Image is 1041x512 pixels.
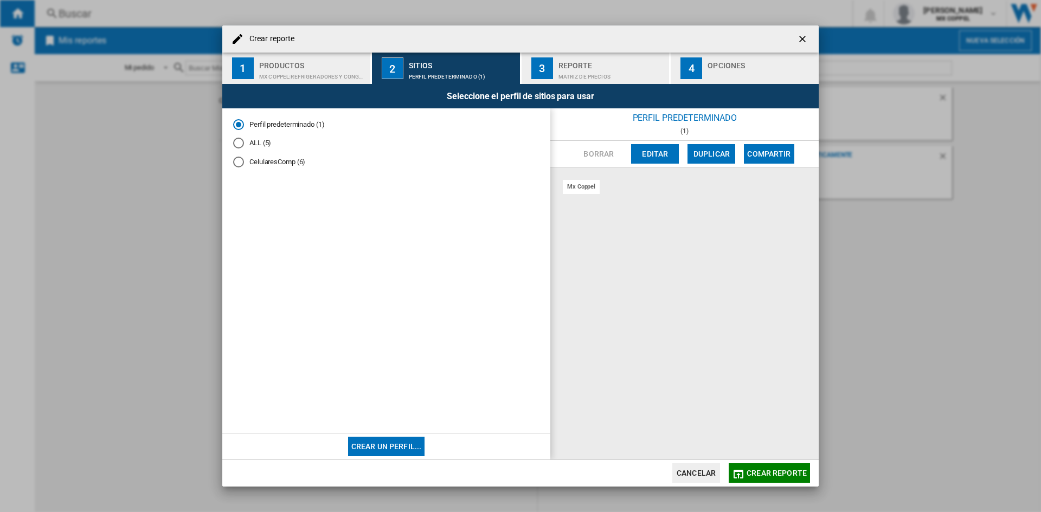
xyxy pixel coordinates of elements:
div: 3 [531,57,553,79]
div: (1) [550,127,819,135]
button: 3 Reporte Matriz de precios [522,53,671,84]
button: 1 Productos MX COPPEL:Refrigeradores y congeladores [222,53,371,84]
button: Editar [631,144,679,164]
div: Seleccione el perfil de sitios para usar [222,84,819,108]
div: Perfil predeterminado (1) [409,68,516,80]
div: 2 [382,57,403,79]
button: Duplicar [687,144,735,164]
div: Reporte [558,57,665,68]
div: Perfil predeterminado [550,108,819,127]
button: 2 Sitios Perfil predeterminado (1) [372,53,521,84]
div: Matriz de precios [558,68,665,80]
md-radio-button: ALL (5) [233,138,539,148]
div: Opciones [708,57,814,68]
button: Crear un perfil... [348,437,425,456]
div: Sitios [409,57,516,68]
button: getI18NText('BUTTONS.CLOSE_DIALOG') [793,28,814,50]
span: Crear reporte [747,469,807,477]
md-radio-button: CelularesComp (6) [233,157,539,167]
div: 4 [680,57,702,79]
button: Borrar [575,144,622,164]
button: Crear reporte [729,463,810,483]
button: Cancelar [672,463,720,483]
div: Productos [259,57,366,68]
h4: Crear reporte [244,34,294,44]
div: MX COPPEL:Refrigeradores y congeladores [259,68,366,80]
div: 1 [232,57,254,79]
md-radio-button: Perfil predeterminado (1) [233,119,539,129]
button: Compartir [744,144,794,164]
button: 4 Opciones [671,53,819,84]
div: mx coppel [563,180,600,193]
ng-md-icon: getI18NText('BUTTONS.CLOSE_DIALOG') [797,34,810,47]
